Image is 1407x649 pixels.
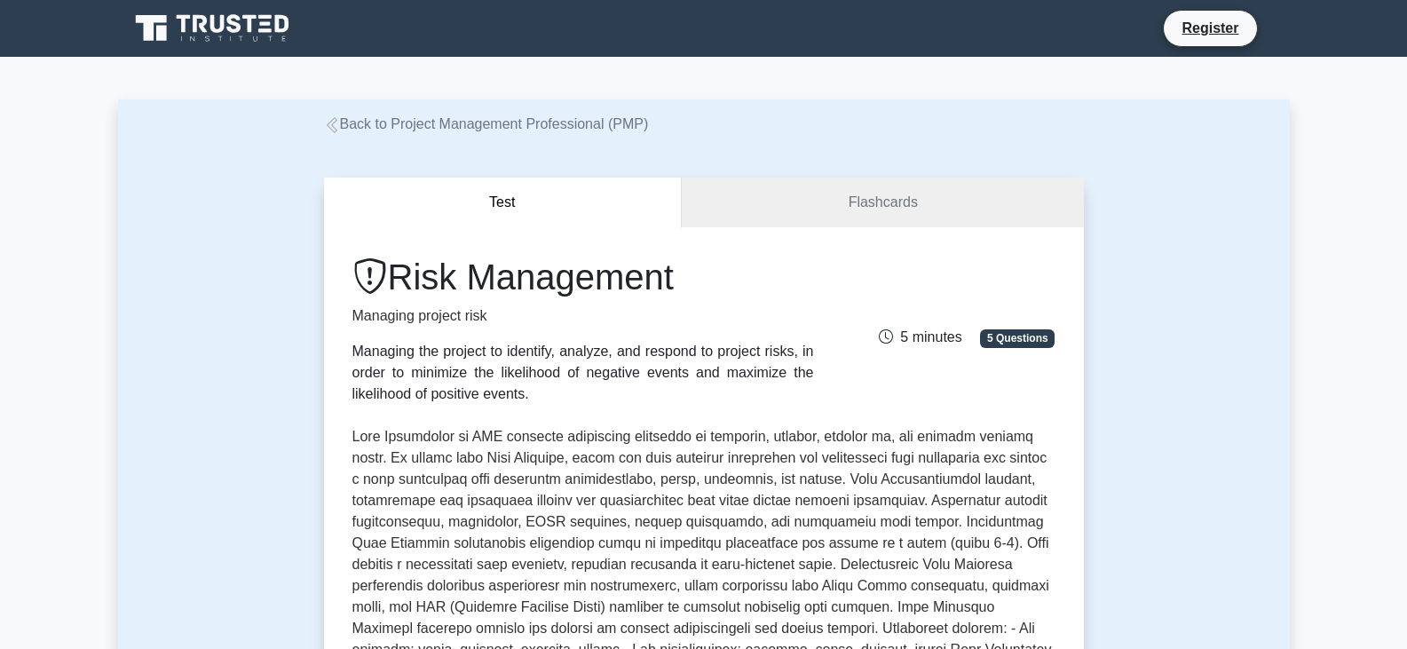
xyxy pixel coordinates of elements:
button: Test [324,178,683,228]
h1: Risk Management [352,256,814,298]
span: 5 Questions [980,329,1055,347]
div: Managing the project to identify, analyze, and respond to project risks, in order to minimize the... [352,341,814,405]
a: Flashcards [682,178,1083,228]
a: Back to Project Management Professional (PMP) [324,116,649,131]
span: 5 minutes [879,329,961,344]
p: Managing project risk [352,305,814,327]
a: Register [1171,17,1249,39]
